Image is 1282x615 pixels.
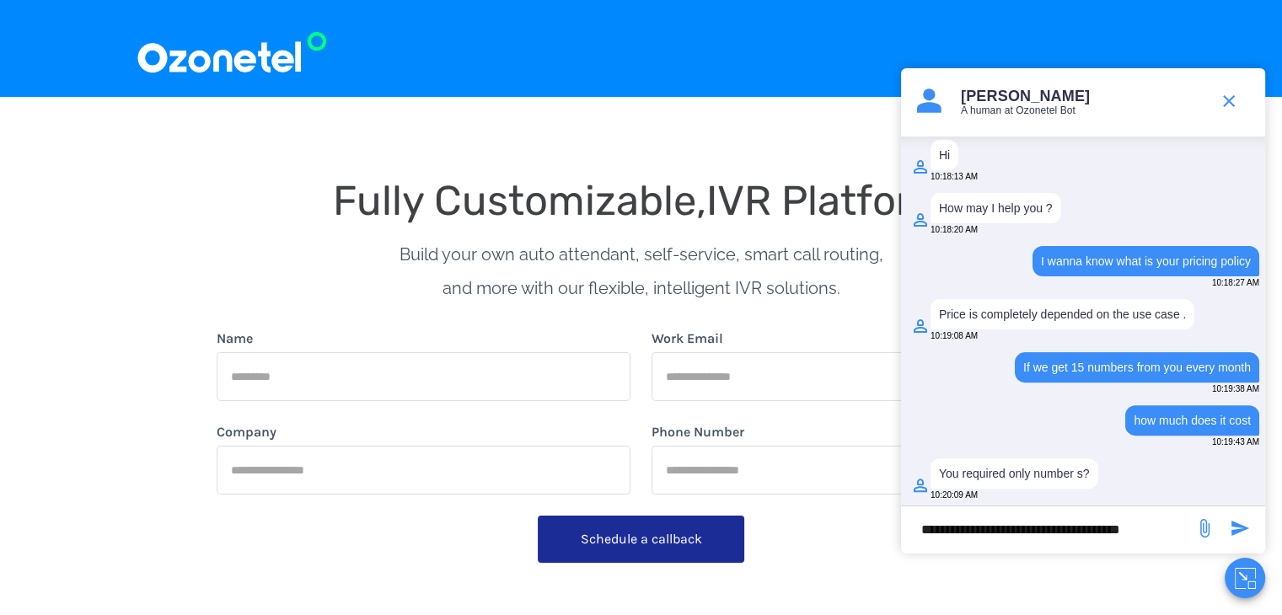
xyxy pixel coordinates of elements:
[1212,437,1259,447] span: 10:19:43 AM
[931,225,978,234] span: 10:18:20 AM
[961,105,1203,115] p: A human at Ozonetel Bot
[1041,254,1251,268] div: I wanna know what is your pricing policy
[1023,361,1251,374] div: If we get 15 numbers from you every month
[1225,558,1265,598] button: Close chat
[333,176,706,225] span: Fully Customizable,
[1188,511,1221,545] span: send message
[652,329,723,349] label: Work Email
[939,148,950,162] div: Hi
[909,515,1186,545] div: new-msg-input
[931,172,978,181] span: 10:18:13 AM
[1212,384,1259,393] span: 10:19:38 AM
[217,329,253,349] label: Name
[1134,414,1251,427] div: how much does it cost
[939,201,1053,215] div: How may I help you ?
[961,87,1203,106] p: [PERSON_NAME]
[217,329,1066,584] form: form
[1212,278,1259,287] span: 10:18:27 AM
[939,307,1186,321] div: Price is completely depended on the use case .
[1223,511,1257,545] span: send message
[931,490,978,500] span: 10:20:09 AM
[400,244,883,265] span: Build your own auto attendant, self-service, smart call routing,
[538,516,744,563] button: Schedule a callback
[443,278,840,298] span: and more with our flexible, intelligent IVR solutions.
[931,331,978,340] span: 10:19:08 AM
[939,467,1090,480] div: You required only number s?
[217,422,276,442] label: Company
[1212,84,1246,118] span: end chat or minimize
[652,422,744,442] label: Phone Number
[581,531,702,547] span: Schedule a callback
[706,176,949,225] span: IVR Platform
